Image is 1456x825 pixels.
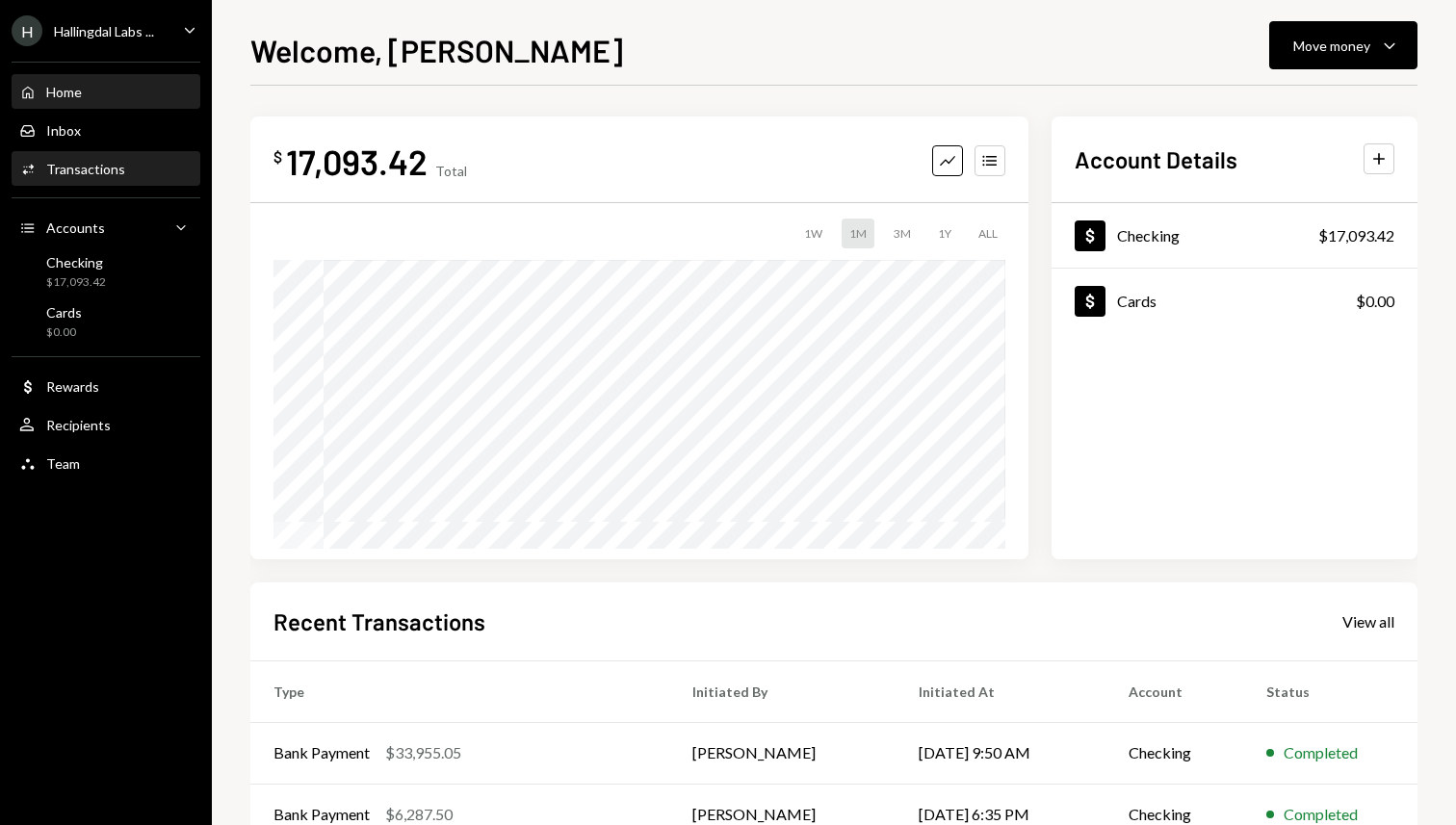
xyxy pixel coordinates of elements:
[796,219,830,248] div: 1W
[1243,660,1417,722] th: Status
[46,219,105,236] div: Accounts
[46,378,99,395] div: Rewards
[1318,224,1394,247] div: $17,093.42
[46,304,82,321] div: Cards
[1117,226,1180,245] div: Checking
[286,140,428,183] div: 17,093.42
[46,417,111,433] div: Recipients
[930,219,959,248] div: 1Y
[273,606,485,637] h2: Recent Transactions
[46,254,106,271] div: Checking
[1342,612,1394,632] div: View all
[971,219,1005,248] div: ALL
[1342,610,1394,632] a: View all
[273,147,282,167] div: $
[1052,269,1417,333] a: Cards$0.00
[1284,741,1358,764] div: Completed
[1052,203,1417,268] a: Checking$17,093.42
[435,163,467,179] div: Total
[669,660,896,722] th: Initiated By
[1117,292,1157,310] div: Cards
[1105,660,1243,722] th: Account
[46,324,82,341] div: $0.00
[273,741,370,764] div: Bank Payment
[46,84,82,100] div: Home
[12,446,200,480] a: Team
[12,248,200,295] a: Checking$17,093.42
[12,298,200,345] a: Cards$0.00
[250,31,623,69] h1: Welcome, [PERSON_NAME]
[12,15,42,46] div: H
[1105,722,1243,784] td: Checking
[12,407,200,442] a: Recipients
[12,74,200,109] a: Home
[46,455,80,472] div: Team
[1075,143,1237,175] h2: Account Details
[46,122,81,139] div: Inbox
[12,113,200,147] a: Inbox
[1293,36,1370,56] div: Move money
[1269,21,1417,69] button: Move money
[54,23,154,39] div: Hallingdal Labs ...
[896,660,1106,722] th: Initiated At
[12,210,200,245] a: Accounts
[842,219,874,248] div: 1M
[896,722,1106,784] td: [DATE] 9:50 AM
[12,151,200,186] a: Transactions
[46,161,125,177] div: Transactions
[1356,290,1394,313] div: $0.00
[12,369,200,403] a: Rewards
[886,219,919,248] div: 3M
[385,741,461,764] div: $33,955.05
[46,274,106,291] div: $17,093.42
[250,660,669,722] th: Type
[669,722,896,784] td: [PERSON_NAME]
